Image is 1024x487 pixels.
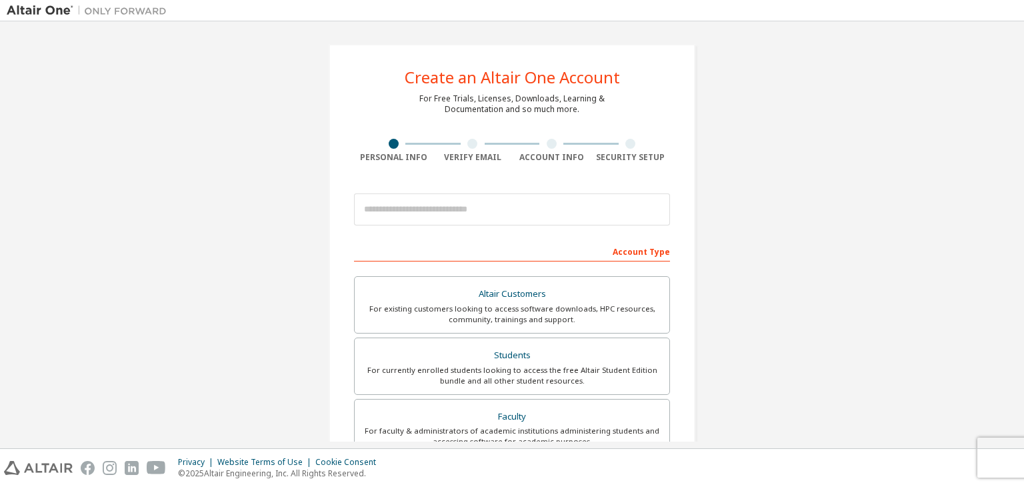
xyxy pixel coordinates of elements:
[591,152,671,163] div: Security Setup
[363,408,661,426] div: Faculty
[354,240,670,262] div: Account Type
[363,304,661,325] div: For existing customers looking to access software downloads, HPC resources, community, trainings ...
[363,426,661,447] div: For faculty & administrators of academic institutions administering students and accessing softwa...
[178,457,217,468] div: Privacy
[405,69,620,85] div: Create an Altair One Account
[512,152,591,163] div: Account Info
[363,365,661,386] div: For currently enrolled students looking to access the free Altair Student Edition bundle and all ...
[125,461,139,475] img: linkedin.svg
[363,285,661,304] div: Altair Customers
[147,461,166,475] img: youtube.svg
[4,461,73,475] img: altair_logo.svg
[178,468,384,479] p: © 2025 Altair Engineering, Inc. All Rights Reserved.
[433,152,513,163] div: Verify Email
[81,461,95,475] img: facebook.svg
[217,457,315,468] div: Website Terms of Use
[315,457,384,468] div: Cookie Consent
[354,152,433,163] div: Personal Info
[363,346,661,365] div: Students
[7,4,173,17] img: Altair One
[419,93,605,115] div: For Free Trials, Licenses, Downloads, Learning & Documentation and so much more.
[103,461,117,475] img: instagram.svg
